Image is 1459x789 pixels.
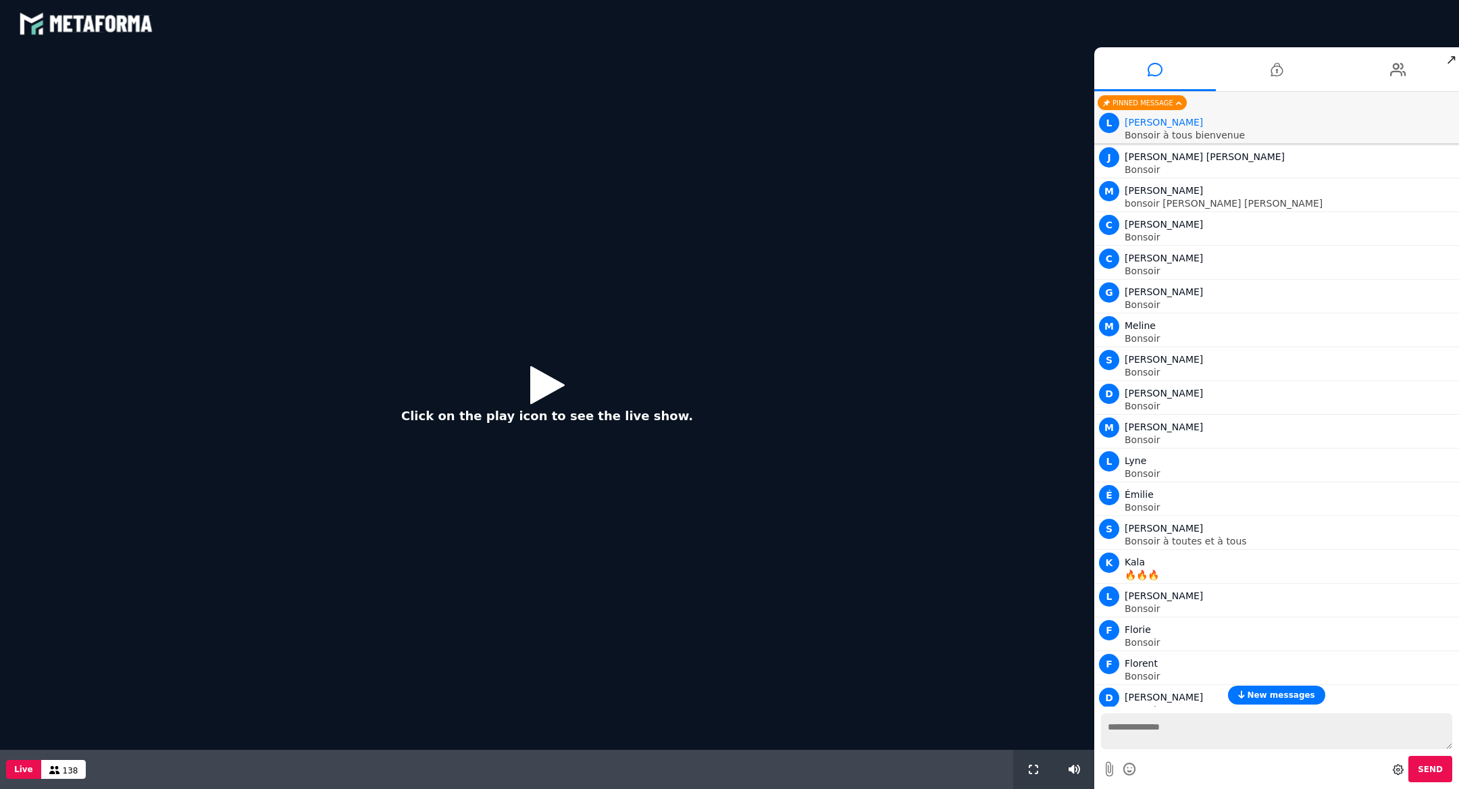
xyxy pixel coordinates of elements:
[388,355,707,442] button: Click on the play icon to see the live show.
[1125,165,1456,174] p: Bonsoir
[1099,282,1119,303] span: G
[1125,253,1203,263] span: [PERSON_NAME]
[1125,232,1456,242] p: Bonsoir
[1228,686,1325,705] button: New messages
[401,407,693,425] p: Click on the play icon to see the live show.
[1418,765,1443,774] span: Send
[1099,215,1119,235] span: C
[1125,130,1456,140] p: Bonsoir à tous bienvenue
[1125,388,1203,399] span: [PERSON_NAME]
[1443,47,1459,72] span: ↗
[1125,671,1456,681] p: Bonsoir
[1125,624,1151,635] span: Florie
[1125,469,1456,478] p: Bonsoir
[1099,113,1119,133] span: L
[1098,95,1187,110] div: Pinned message
[1125,354,1203,365] span: [PERSON_NAME]
[1125,658,1158,669] span: Florent
[1408,756,1452,782] button: Send
[1125,570,1456,580] p: 🔥🔥🔥
[1125,367,1456,377] p: Bonsoir
[1125,401,1456,411] p: Bonsoir
[1125,638,1456,647] p: Bonsoir
[1125,705,1456,715] p: Bonsoir
[1099,181,1119,201] span: M
[1125,334,1456,343] p: Bonsoir
[1099,553,1119,573] span: K
[1099,249,1119,269] span: C
[1125,422,1203,432] span: [PERSON_NAME]
[1125,300,1456,309] p: Bonsoir
[1125,185,1203,196] span: [PERSON_NAME]
[1099,654,1119,674] span: F
[1125,151,1285,162] span: [PERSON_NAME] [PERSON_NAME]
[1125,590,1203,601] span: [PERSON_NAME]
[63,766,78,775] span: 138
[1125,536,1456,546] p: Bonsoir à toutes et à tous
[1099,316,1119,336] span: M
[1099,147,1119,168] span: J
[1125,320,1156,331] span: Meline
[1125,199,1456,208] p: bonsoir [PERSON_NAME] [PERSON_NAME]
[1125,523,1203,534] span: [PERSON_NAME]
[1125,557,1145,567] span: Kala
[1125,604,1456,613] p: Bonsoir
[1125,117,1203,128] span: Animator
[1099,451,1119,472] span: L
[1099,350,1119,370] span: S
[1125,286,1203,297] span: [PERSON_NAME]
[1099,417,1119,438] span: M
[1099,519,1119,539] span: S
[1125,455,1146,466] span: Lyne
[1247,690,1314,700] span: New messages
[6,760,41,779] button: Live
[1125,219,1203,230] span: [PERSON_NAME]
[1125,489,1154,500] span: Émilie
[1125,503,1456,512] p: Bonsoir
[1099,620,1119,640] span: F
[1099,485,1119,505] span: É
[1125,266,1456,276] p: Bonsoir
[1099,384,1119,404] span: D
[1125,435,1456,444] p: Bonsoir
[1099,586,1119,607] span: L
